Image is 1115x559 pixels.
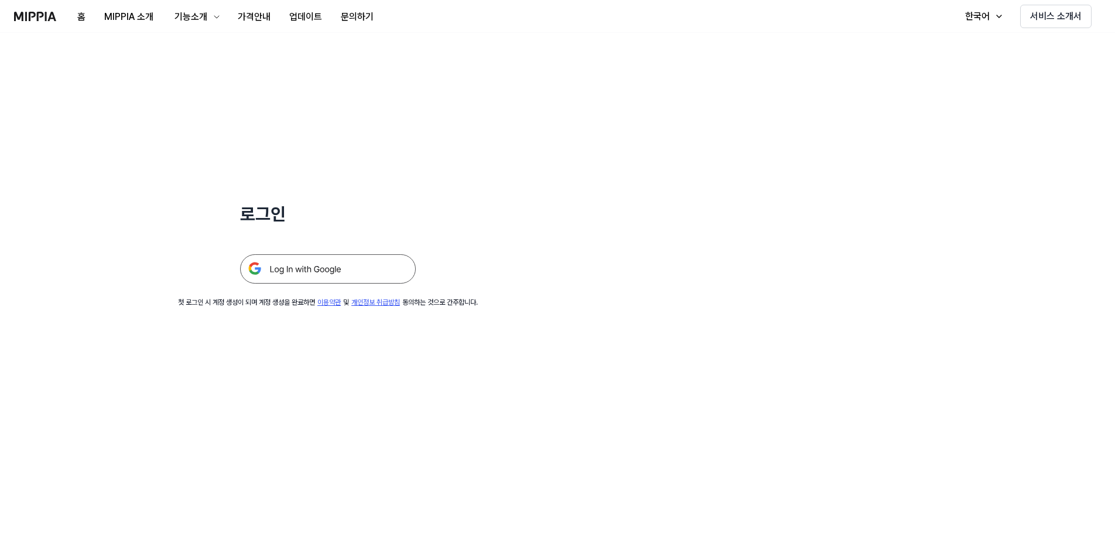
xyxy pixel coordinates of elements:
button: 기능소개 [163,5,228,29]
h1: 로그인 [240,202,416,226]
a: 업데이트 [280,1,331,33]
button: 업데이트 [280,5,331,29]
button: 가격안내 [228,5,280,29]
button: 문의하기 [331,5,383,29]
img: 구글 로그인 버튼 [240,254,416,284]
div: 첫 로그인 시 계정 생성이 되며 계정 생성을 완료하면 및 동의하는 것으로 간주합니다. [178,298,478,308]
img: logo [14,12,56,21]
div: 기능소개 [172,10,210,24]
a: 개인정보 취급방침 [351,298,400,306]
button: 한국어 [953,5,1011,28]
a: 이용약관 [317,298,341,306]
button: 홈 [68,5,95,29]
button: MIPPIA 소개 [95,5,163,29]
button: 서비스 소개서 [1020,5,1092,28]
div: 한국어 [963,9,992,23]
